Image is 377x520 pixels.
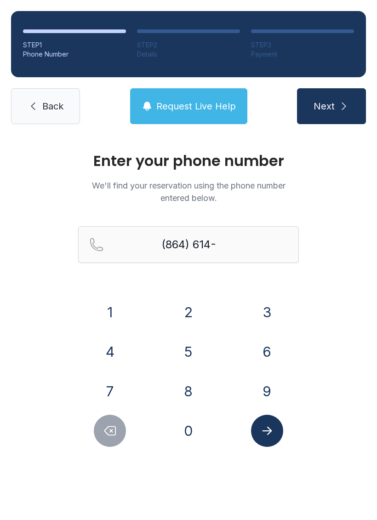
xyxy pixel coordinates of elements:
button: Submit lookup form [251,415,283,447]
button: 1 [94,296,126,328]
button: 7 [94,375,126,407]
span: Back [42,100,63,113]
button: 5 [172,336,205,368]
div: STEP 1 [23,40,126,50]
button: 6 [251,336,283,368]
button: 0 [172,415,205,447]
div: Payment [251,50,354,59]
span: Next [314,100,335,113]
button: Delete number [94,415,126,447]
button: 9 [251,375,283,407]
div: STEP 2 [137,40,240,50]
button: 2 [172,296,205,328]
input: Reservation phone number [78,226,299,263]
div: Phone Number [23,50,126,59]
button: 4 [94,336,126,368]
h1: Enter your phone number [78,154,299,168]
div: Details [137,50,240,59]
div: STEP 3 [251,40,354,50]
button: 3 [251,296,283,328]
button: 8 [172,375,205,407]
span: Request Live Help [156,100,236,113]
p: We'll find your reservation using the phone number entered below. [78,179,299,204]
